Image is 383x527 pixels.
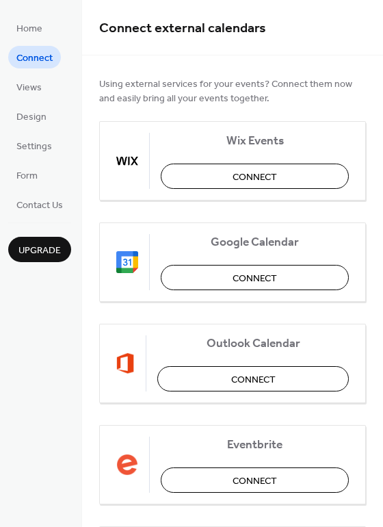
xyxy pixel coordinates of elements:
a: Settings [8,134,60,157]
span: Upgrade [18,244,61,258]
span: Google Calendar [161,235,349,250]
button: Connect [161,265,349,290]
a: Design [8,105,55,127]
span: Home [16,22,42,36]
span: Outlook Calendar [157,337,349,351]
span: Settings [16,140,52,154]
img: google [116,251,138,273]
span: Form [16,169,38,183]
span: Connect external calendars [99,15,266,42]
span: Views [16,81,42,95]
a: Home [8,16,51,39]
button: Upgrade [8,237,71,262]
span: Eventbrite [161,438,349,452]
a: Form [8,164,46,186]
span: Connect [233,272,277,286]
span: Using external services for your events? Connect them now and easily bring all your events together. [99,77,366,106]
button: Connect [161,164,349,189]
a: Connect [8,46,61,68]
img: eventbrite [116,454,138,476]
span: Connect [16,51,53,66]
img: wix [116,150,138,172]
a: Views [8,75,50,98]
button: Connect [161,467,349,493]
a: Contact Us [8,193,71,216]
span: Connect [231,373,276,387]
span: Wix Events [161,134,349,149]
span: Connect [233,474,277,489]
span: Contact Us [16,198,63,213]
span: Connect [233,170,277,185]
button: Connect [157,366,349,391]
img: outlook [116,352,135,374]
span: Design [16,110,47,125]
